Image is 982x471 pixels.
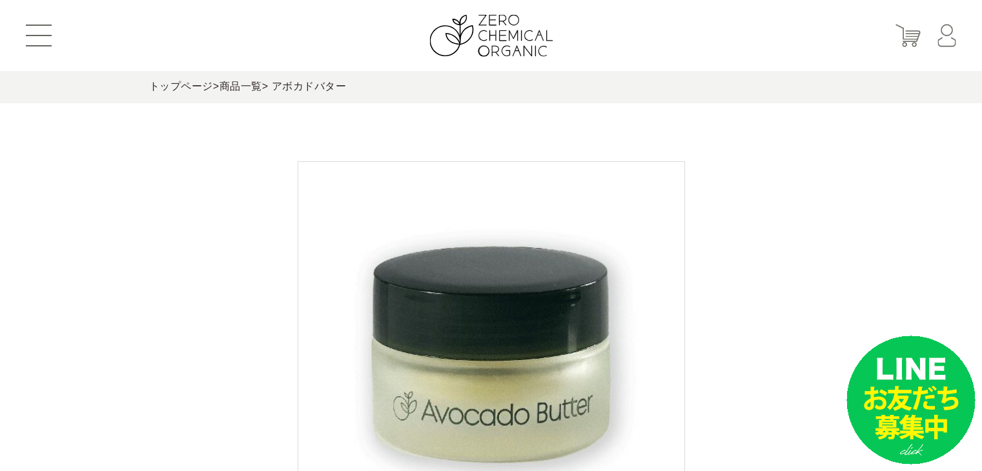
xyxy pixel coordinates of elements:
img: ZERO CHEMICAL ORGANIC [429,15,553,57]
img: マイページ [937,25,956,47]
img: カート [895,25,921,47]
a: 商品一覧 [220,81,262,92]
img: small_line.png [846,336,976,465]
a: トップページ [149,81,213,92]
div: > > アボカドバター [149,71,834,103]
